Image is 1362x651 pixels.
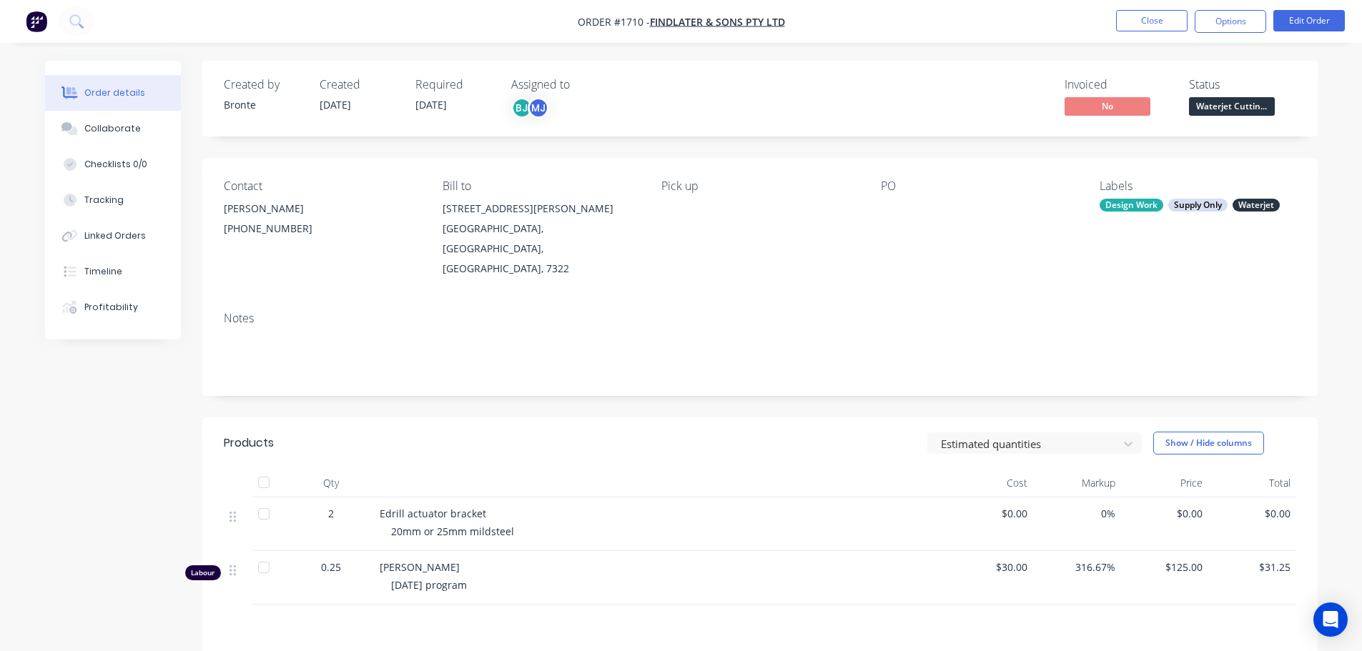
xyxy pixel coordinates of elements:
[578,15,650,29] span: Order #1710 -
[224,219,420,239] div: [PHONE_NUMBER]
[391,525,514,538] span: 20mm or 25mm mildsteel
[881,179,1077,193] div: PO
[224,179,420,193] div: Contact
[415,98,447,111] span: [DATE]
[45,146,181,182] button: Checklists 0/0
[320,78,398,91] div: Created
[661,179,857,193] div: Pick up
[443,179,638,193] div: Bill to
[1189,97,1275,119] button: Waterjet Cuttin...
[84,86,145,99] div: Order details
[1214,560,1291,575] span: $31.25
[1214,506,1291,521] span: $0.00
[1189,78,1296,91] div: Status
[84,158,147,171] div: Checklists 0/0
[380,507,486,520] span: Edrill actuator bracket
[45,218,181,254] button: Linked Orders
[1121,469,1209,497] div: Price
[1116,10,1188,31] button: Close
[1100,199,1163,212] div: Design Work
[45,289,181,325] button: Profitability
[224,199,420,219] div: [PERSON_NAME]
[84,194,124,207] div: Tracking
[185,565,221,580] div: Labour
[45,111,181,146] button: Collaborate
[528,97,549,119] div: MJ
[1233,199,1280,212] div: Waterjet
[26,11,47,32] img: Factory
[1153,432,1264,454] button: Show / Hide columns
[84,265,122,278] div: Timeline
[45,254,181,289] button: Timeline
[1039,560,1115,575] span: 316.67%
[380,560,460,574] span: [PERSON_NAME]
[320,98,351,111] span: [DATE]
[511,78,654,91] div: Assigned to
[1100,179,1296,193] div: Labels
[1039,506,1115,521] span: 0%
[952,506,1028,521] span: $0.00
[511,97,533,119] div: BJ
[1313,602,1348,637] div: Open Intercom Messenger
[952,560,1028,575] span: $30.00
[1195,10,1266,33] button: Options
[650,15,785,29] a: Findlater & Sons Pty Ltd
[1208,469,1296,497] div: Total
[45,75,181,111] button: Order details
[321,560,341,575] span: 0.25
[288,469,374,497] div: Qty
[1127,560,1203,575] span: $125.00
[84,229,146,242] div: Linked Orders
[1127,506,1203,521] span: $0.00
[391,578,467,592] span: [DATE] program
[224,199,420,244] div: [PERSON_NAME][PHONE_NUMBER]
[1065,78,1172,91] div: Invoiced
[84,122,141,135] div: Collaborate
[224,78,302,91] div: Created by
[946,469,1034,497] div: Cost
[1189,97,1275,115] span: Waterjet Cuttin...
[328,506,334,521] span: 2
[1273,10,1345,31] button: Edit Order
[224,97,302,112] div: Bronte
[443,219,638,279] div: [GEOGRAPHIC_DATA], [GEOGRAPHIC_DATA], [GEOGRAPHIC_DATA], 7322
[443,199,638,279] div: [STREET_ADDRESS][PERSON_NAME][GEOGRAPHIC_DATA], [GEOGRAPHIC_DATA], [GEOGRAPHIC_DATA], 7322
[84,301,138,314] div: Profitability
[1065,97,1150,115] span: No
[1168,199,1228,212] div: Supply Only
[224,434,274,452] div: Products
[45,182,181,218] button: Tracking
[511,97,549,119] button: BJMJ
[1033,469,1121,497] div: Markup
[415,78,494,91] div: Required
[224,312,1296,325] div: Notes
[443,199,638,219] div: [STREET_ADDRESS][PERSON_NAME]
